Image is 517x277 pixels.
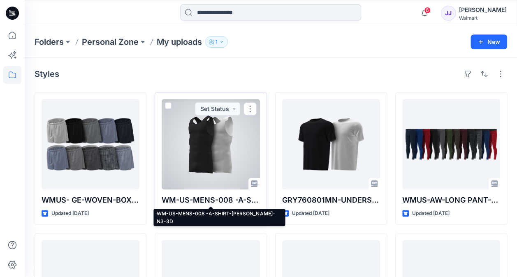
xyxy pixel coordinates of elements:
[172,209,209,218] p: Updated [DATE]
[162,99,260,189] a: WM-US-MENS-008 -A-SHIRT-GEOGE-N3-3D
[82,36,139,48] a: Personal Zone
[282,99,380,189] a: GRY760801MN-UNDERSHIRT-3D
[51,209,89,218] p: Updated [DATE]
[205,36,228,48] button: 1
[157,36,202,48] p: My uploads
[402,194,500,206] p: WMUS-AW-LONG PANT-(KE1315)-N1-3D
[424,7,431,14] span: 6
[412,209,450,218] p: Updated [DATE]
[42,194,139,206] p: WMUS- GE-WOVEN-BOXER-N2
[292,209,329,218] p: Updated [DATE]
[471,35,507,49] button: New
[42,99,139,189] a: WMUS- GE-WOVEN-BOXER-N2
[459,15,507,21] div: Walmart
[459,5,507,15] div: [PERSON_NAME]
[35,36,64,48] a: Folders
[35,69,59,79] h4: Styles
[282,194,380,206] p: GRY760801MN-UNDERSHIRT-3D
[441,6,456,21] div: JJ
[216,37,218,46] p: 1
[402,99,500,189] a: WMUS-AW-LONG PANT-(KE1315)-N1-3D
[162,194,260,206] p: WM-US-MENS-008 -A-SHIRT-[PERSON_NAME]-N3-3D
